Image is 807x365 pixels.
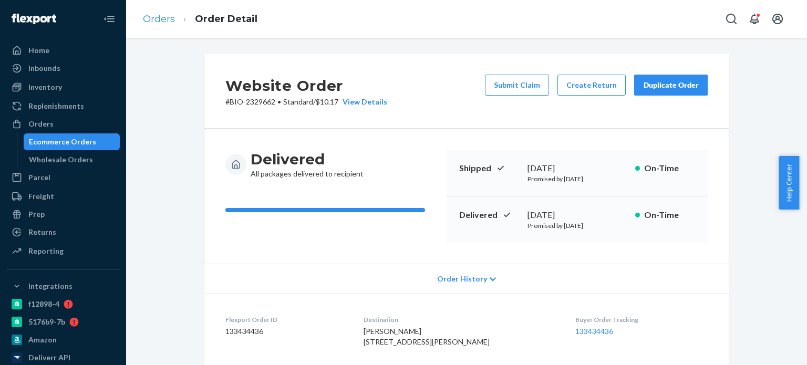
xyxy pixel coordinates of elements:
div: Wholesale Orders [29,154,93,165]
div: Prep [28,209,45,220]
a: 5176b9-7b [6,314,120,330]
p: Promised by [DATE] [527,221,627,230]
div: Deliverr API [28,352,70,363]
button: Close Navigation [99,8,120,29]
p: On-Time [644,209,695,221]
a: f12898-4 [6,296,120,312]
a: Prep [6,206,120,223]
a: Inventory [6,79,120,96]
div: Home [28,45,49,56]
a: Home [6,42,120,59]
img: Flexport logo [12,14,56,24]
p: # BIO-2329662 / $10.17 [225,97,387,107]
div: 5176b9-7b [28,317,65,327]
p: On-Time [644,162,695,174]
h2: Website Order [225,75,387,97]
a: 133434436 [575,327,613,336]
div: [DATE] [527,162,627,174]
div: Returns [28,227,56,237]
h3: Delivered [251,150,364,169]
a: Ecommerce Orders [24,133,120,150]
div: Inbounds [28,63,60,74]
button: Open Search Box [721,8,742,29]
div: Orders [28,119,54,129]
span: Standard [283,97,313,106]
a: Returns [6,224,120,241]
button: Help Center [779,156,799,210]
dt: Flexport Order ID [225,315,347,324]
a: Freight [6,188,120,205]
button: Submit Claim [485,75,549,96]
span: [PERSON_NAME] [STREET_ADDRESS][PERSON_NAME] [364,327,490,346]
a: Replenishments [6,98,120,114]
span: Order History [437,274,487,284]
div: f12898-4 [28,299,59,309]
div: Freight [28,191,54,202]
dt: Destination [364,315,559,324]
a: Orders [6,116,120,132]
button: Open notifications [744,8,765,29]
a: Amazon [6,331,120,348]
div: Reporting [28,246,64,256]
a: Parcel [6,169,120,186]
div: Duplicate Order [643,80,699,90]
p: Shipped [459,162,519,174]
dt: Buyer Order Tracking [575,315,708,324]
div: Integrations [28,281,73,291]
ol: breadcrumbs [134,4,266,35]
dd: 133434436 [225,326,347,337]
div: Parcel [28,172,50,183]
div: Replenishments [28,101,84,111]
button: View Details [338,97,387,107]
button: Integrations [6,278,120,295]
div: Ecommerce Orders [29,137,96,147]
span: • [277,97,281,106]
a: Inbounds [6,60,120,77]
p: Promised by [DATE] [527,174,627,183]
a: Orders [143,13,175,25]
button: Open account menu [767,8,788,29]
a: Wholesale Orders [24,151,120,168]
div: Amazon [28,335,57,345]
a: Order Detail [195,13,257,25]
div: [DATE] [527,209,627,221]
p: Delivered [459,209,519,221]
div: All packages delivered to recipient [251,150,364,179]
button: Create Return [557,75,626,96]
div: Inventory [28,82,62,92]
a: Reporting [6,243,120,259]
button: Duplicate Order [634,75,708,96]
